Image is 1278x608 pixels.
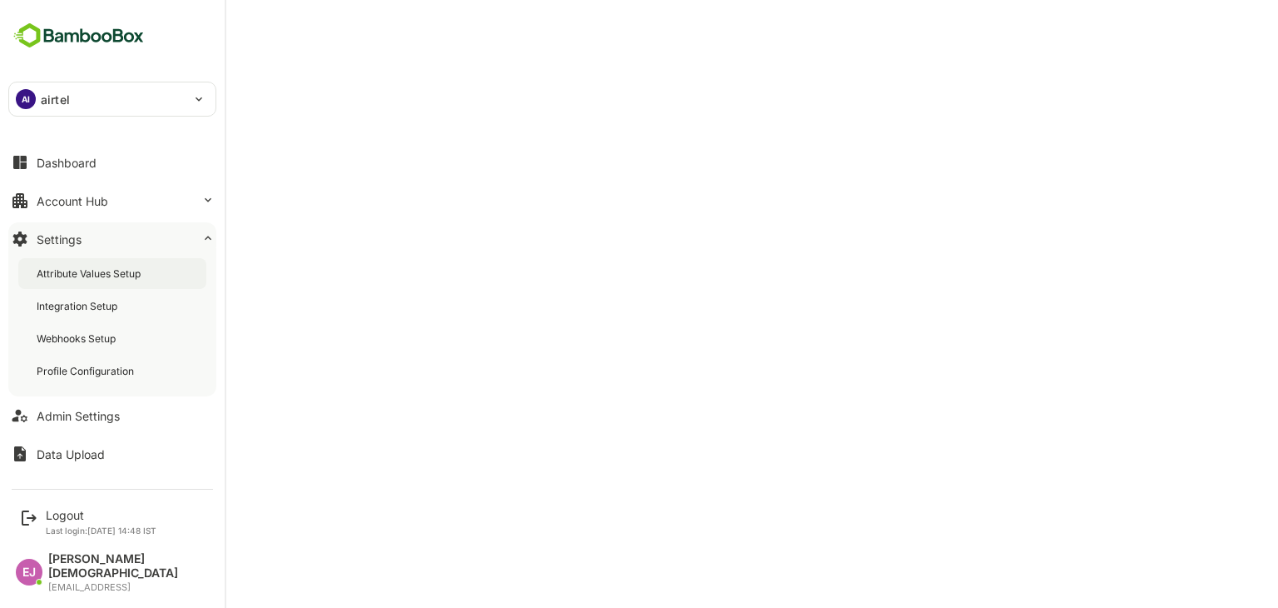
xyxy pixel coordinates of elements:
button: Account Hub [8,184,216,217]
div: Webhooks Setup [37,331,119,346]
img: BambooboxFullLogoMark.5f36c76dfaba33ec1ec1367b70bb1252.svg [8,20,149,52]
div: Integration Setup [37,299,121,313]
button: Settings [8,222,216,256]
p: airtel [41,91,70,108]
div: Data Upload [37,447,105,461]
div: Admin Settings [37,409,120,423]
div: [PERSON_NAME][DEMOGRAPHIC_DATA] [48,552,208,581]
div: Logout [46,508,156,522]
div: AI [16,89,36,109]
div: Settings [37,232,82,247]
div: EJ [16,559,42,586]
button: Data Upload [8,437,216,471]
button: Admin Settings [8,399,216,432]
div: Dashboard [37,156,97,170]
button: Dashboard [8,146,216,179]
div: AIairtel [9,82,215,116]
p: Last login: [DATE] 14:48 IST [46,526,156,536]
div: Attribute Values Setup [37,267,144,281]
div: Account Hub [37,194,108,208]
div: Profile Configuration [37,364,137,378]
div: [EMAIL_ADDRESS] [48,582,208,593]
